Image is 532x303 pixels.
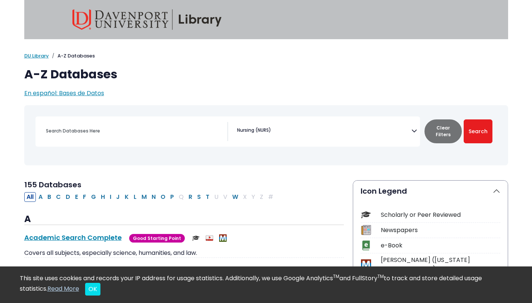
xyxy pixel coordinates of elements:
[114,192,122,202] button: Filter Results J
[45,192,53,202] button: Filter Results B
[361,240,371,250] img: Icon e-Book
[20,274,513,296] div: This site uses cookies and records your IP address for usage statistics. Additionally, we use Goo...
[89,192,98,202] button: Filter Results G
[41,125,227,136] input: Search database by title or keyword
[381,226,500,235] div: Newspapers
[381,210,500,219] div: Scholarly or Peer Reviewed
[203,192,212,202] button: Filter Results T
[72,9,222,30] img: Davenport University Library
[186,192,195,202] button: Filter Results R
[129,234,185,243] span: Good Starting Point
[24,266,229,275] a: ACM Digital Library - Association for Computing Machinery
[24,192,36,202] button: All
[219,234,227,242] img: MeL (Michigan electronic Library)
[424,119,462,143] button: Clear Filters
[353,181,508,202] button: Icon Legend
[381,256,500,274] div: [PERSON_NAME] ([US_STATE] electronic Library)
[273,128,276,134] textarea: Search
[377,273,384,279] sup: TM
[24,214,344,225] h3: A
[139,192,149,202] button: Filter Results M
[24,52,49,59] a: DU Library
[381,241,500,250] div: e-Book
[24,89,104,97] a: En español: Bases de Datos
[333,273,339,279] sup: TM
[24,192,276,201] div: Alpha-list to filter by first letter of database name
[192,234,200,242] img: Scholarly or Peer Reviewed
[195,192,203,202] button: Filter Results S
[85,283,100,296] button: Close
[122,192,131,202] button: Filter Results K
[234,127,271,134] li: Nursing (NURS)
[158,192,168,202] button: Filter Results O
[361,259,371,269] img: Icon MeL (Michigan electronic Library)
[36,192,45,202] button: Filter Results A
[464,119,492,143] button: Submit for Search Results
[63,192,72,202] button: Filter Results D
[54,192,63,202] button: Filter Results C
[206,234,213,242] img: Audio & Video
[24,67,508,81] h1: A-Z Databases
[361,225,371,235] img: Icon Newspapers
[24,249,344,257] p: Covers all subjects, especially science, humanities, and law.
[230,192,240,202] button: Filter Results W
[24,52,508,60] nav: breadcrumb
[24,105,508,165] nav: Search filters
[24,233,122,242] a: Academic Search Complete
[49,52,95,60] li: A-Z Databases
[168,192,176,202] button: Filter Results P
[99,192,107,202] button: Filter Results H
[361,210,371,220] img: Icon Scholarly or Peer Reviewed
[131,192,139,202] button: Filter Results L
[149,192,158,202] button: Filter Results N
[47,284,79,293] a: Read More
[237,127,271,134] span: Nursing (NURS)
[81,192,88,202] button: Filter Results F
[24,179,81,190] span: 155 Databases
[73,192,80,202] button: Filter Results E
[108,192,113,202] button: Filter Results I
